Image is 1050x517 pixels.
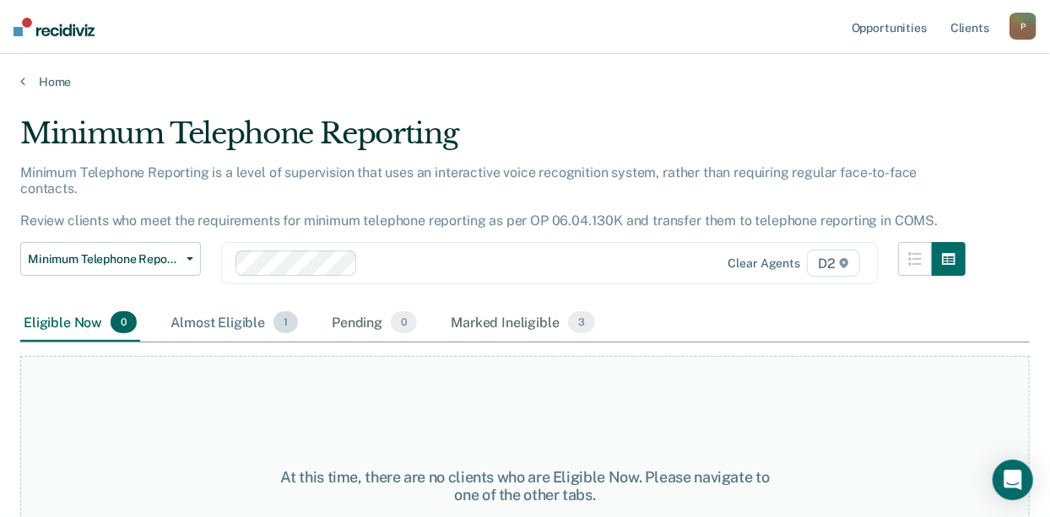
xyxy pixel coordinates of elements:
span: 0 [111,311,137,333]
span: 1 [273,311,298,333]
span: Minimum Telephone Reporting [28,252,180,267]
img: Recidiviz [14,18,95,36]
span: 0 [391,311,417,333]
a: Home [20,74,1030,89]
div: At this time, there are no clients who are Eligible Now. Please navigate to one of the other tabs. [273,468,777,504]
div: Clear agents [728,256,800,271]
div: Almost Eligible1 [167,304,301,342]
div: Pending0 [328,304,420,342]
div: Eligible Now0 [20,304,140,342]
span: D2 [807,250,860,277]
button: Minimum Telephone Reporting [20,242,201,276]
div: Minimum Telephone Reporting [20,116,966,164]
button: P [1009,13,1036,40]
div: Marked Ineligible3 [447,304,598,342]
span: 3 [568,311,595,333]
p: Minimum Telephone Reporting is a level of supervision that uses an interactive voice recognition ... [20,164,938,229]
div: Open Intercom Messenger [993,460,1033,500]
